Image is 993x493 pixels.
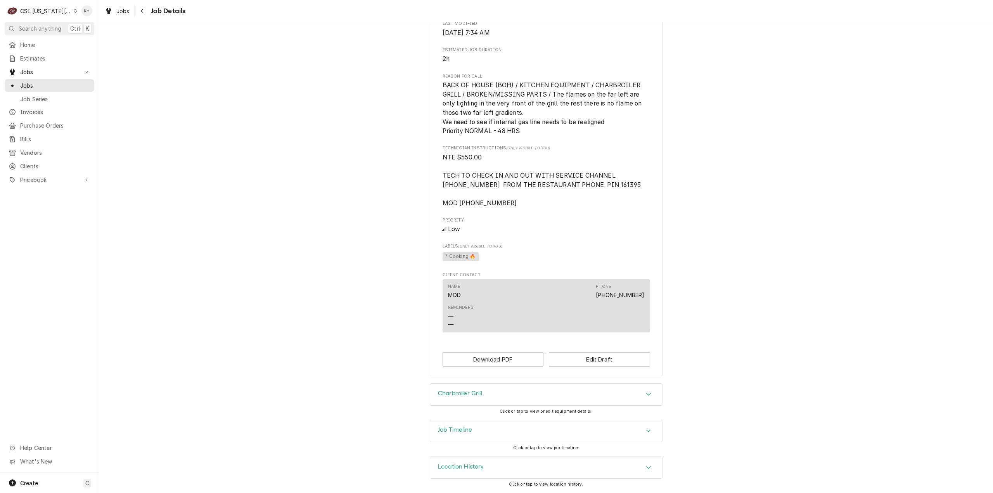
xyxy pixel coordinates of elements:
a: Go to Jobs [5,66,94,78]
button: Navigate back [136,5,149,17]
a: Bills [5,133,94,145]
div: Job Timeline [430,420,663,442]
div: Name [448,284,460,290]
a: [PHONE_NUMBER] [596,292,644,298]
span: [DATE] 7:34 AM [443,29,490,36]
a: Jobs [102,5,133,17]
a: Clients [5,160,94,173]
div: CSI Kansas City.'s Avatar [7,5,18,16]
span: Client Contact [443,272,650,278]
div: Low [443,225,650,234]
div: Estimated Job Duration [443,47,650,64]
div: — [448,320,453,329]
div: Button Group Row [443,352,650,367]
a: Home [5,38,94,51]
h3: Job Timeline [438,426,472,434]
div: Reason For Call [443,73,650,136]
span: (Only Visible to You) [506,146,550,150]
a: Go to Help Center [5,441,94,454]
span: [object Object] [443,153,650,208]
span: ² Cooking 🔥 [443,252,479,261]
span: Click or tap to view or edit equipment details. [500,409,593,414]
span: Reason For Call [443,81,650,136]
div: Charbroiler Grill [430,383,663,406]
span: Help Center [20,444,90,452]
span: Job Series [20,95,90,103]
span: C [85,479,89,487]
span: What's New [20,457,90,465]
span: Home [20,41,90,49]
div: Name [448,284,461,299]
div: Kelsey Hetlage's Avatar [81,5,92,16]
h3: Charbroiler Grill [438,390,482,397]
span: Click or tap to view location history. [509,482,583,487]
a: Estimates [5,52,94,65]
div: Accordion Header [430,420,662,442]
div: [object Object] [443,145,650,208]
span: Labels [443,243,650,249]
div: Phone [596,284,644,299]
div: — [448,312,453,320]
div: C [7,5,18,16]
a: Purchase Orders [5,119,94,132]
div: Reminders [448,304,474,328]
span: K [86,24,89,33]
div: KH [81,5,92,16]
div: MOD [448,291,461,299]
span: Job Details [149,6,186,16]
span: Search anything [19,24,61,33]
a: Vendors [5,146,94,159]
span: Create [20,480,38,486]
span: Last Modified [443,21,650,27]
span: Estimated Job Duration [443,54,650,64]
button: Accordion Details Expand Trigger [430,384,662,405]
span: NTE $550.00 TECH TO CHECK IN AND OUT WITH SERVICE CHANNEL [PHONE_NUMBER] FROM THE RESTAURANT PHON... [443,154,641,207]
span: Clients [20,162,90,170]
a: Job Series [5,93,94,106]
span: Click or tap to view job timeline. [513,445,579,450]
div: Priority [443,217,650,234]
span: Estimates [20,54,90,62]
span: Reason For Call [443,73,650,80]
h3: Location History [438,463,484,471]
div: Reminders [448,304,474,311]
div: Client Contact [443,272,650,336]
span: Jobs [116,7,130,15]
span: Priority [443,217,650,223]
span: Priority [443,225,650,234]
div: Accordion Header [430,457,662,479]
span: Invoices [20,108,90,116]
div: Phone [596,284,611,290]
button: Download PDF [443,352,544,367]
button: Search anythingCtrlK [5,22,94,35]
span: 2h [443,55,450,62]
div: Client Contact List [443,279,650,336]
div: Contact [443,279,650,332]
button: Accordion Details Expand Trigger [430,420,662,442]
div: Accordion Header [430,384,662,405]
button: Accordion Details Expand Trigger [430,457,662,479]
div: CSI [US_STATE][GEOGRAPHIC_DATA]. [20,7,71,15]
span: Technician Instructions [443,145,650,151]
span: Vendors [20,149,90,157]
div: Location History [430,457,663,479]
a: Jobs [5,79,94,92]
span: Ctrl [70,24,80,33]
a: Go to Pricebook [5,173,94,186]
div: Last Modified [443,21,650,37]
div: [object Object] [443,243,650,262]
button: Edit Draft [549,352,650,367]
span: Last Modified [443,28,650,38]
span: BACK OF HOUSE (BOH) / KITCHEN EQUIPMENT / CHARBROILER GRILL / BROKEN/MISSING PARTS / The flames o... [443,81,644,135]
span: Jobs [20,68,79,76]
a: Go to What's New [5,455,94,468]
span: Purchase Orders [20,121,90,130]
span: [object Object] [443,251,650,263]
span: Jobs [20,81,90,90]
div: Button Group [443,352,650,367]
a: Invoices [5,106,94,118]
span: Estimated Job Duration [443,47,650,53]
span: Pricebook [20,176,79,184]
span: (Only Visible to You) [458,244,502,248]
span: Bills [20,135,90,143]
